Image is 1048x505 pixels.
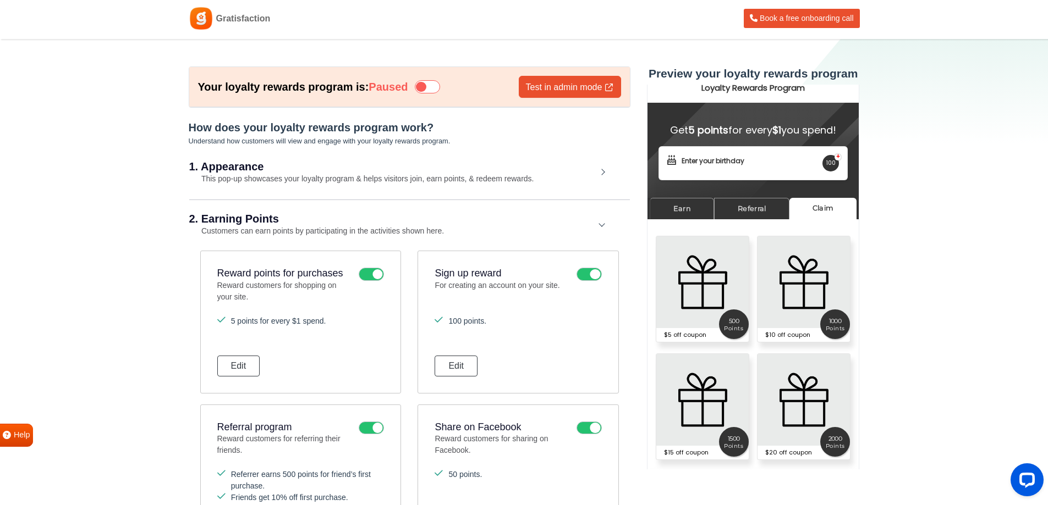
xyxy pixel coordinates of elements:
iframe: LiveChat chat widget [1002,459,1048,505]
li: Referrer earns 500 points for friend’s first purchase. [217,469,384,492]
span: points [72,342,102,372]
a: Referral [67,113,142,135]
b: 500 [72,232,102,240]
span: points [173,342,203,372]
small: This pop-up showcases your loyalty program & helps visitors join, earn points, & redeem rewards. [189,174,534,183]
small: Understand how customers will view and engage with your loyalty rewards program. [189,137,451,145]
p: Reward customers for sharing on Facebook. [435,433,570,458]
li: 100 points. [435,315,601,327]
a: Book a free onboarding call [744,9,859,28]
h5: $15 off coupon [15,361,96,374]
img: $5 off coupon [9,152,102,244]
span: Gratisfaction [216,12,271,25]
span: Help [14,429,30,441]
strong: 5 points [41,38,81,52]
b: 1000 [173,232,203,240]
small: Customers can earn points by participating in the activities shown here. [189,226,445,235]
h2: 2. Earning Points [189,213,597,224]
h3: Share on Facebook [435,421,570,434]
li: 5 points for every $1 spend. [217,315,384,327]
h5: $10 off coupon [116,243,197,257]
img: $15 off coupon [9,269,102,362]
h6: Your loyalty rewards program is: [198,80,408,93]
button: Edit [217,356,260,376]
p: Reward customers for shopping on your site. [217,280,353,304]
img: $10 off coupon [111,152,203,244]
span: points [173,225,203,254]
b: 1500 [72,350,102,358]
p: Reward customers for referring their friends. [217,433,353,458]
b: 2000 [173,350,203,358]
li: Friends get 10% off first purchase. [217,492,384,503]
span: Book a free onboarding call [760,14,853,23]
h3: Referral program [217,421,353,434]
strong: Paused [369,81,408,93]
a: Earn [3,113,67,135]
h3: Sign up reward [435,268,570,280]
img: Gratisfaction [189,6,213,31]
h5: How does your loyalty rewards program work? [189,121,630,134]
h5: $5 off coupon [15,243,96,257]
a: Gratisfaction [189,6,271,31]
h5: $20 off coupon [116,361,197,374]
h4: Get for every you spend! [12,40,201,51]
button: Edit [435,356,478,376]
li: 50 points. [435,469,601,480]
strong: $1 [125,38,134,52]
a: Claim [142,113,210,134]
a: Test in admin mode [519,76,621,98]
h3: Preview your loyalty rewards program [647,66,859,80]
h2: 1. Appearance [189,161,597,172]
h3: Reward points for purchases [217,268,353,280]
p: For creating an account on your site. [435,280,570,304]
span: points [72,225,102,254]
img: $20 off coupon [111,269,203,362]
